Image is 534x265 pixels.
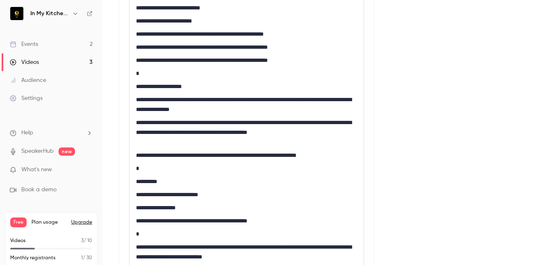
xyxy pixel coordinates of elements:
span: 1 [81,256,83,260]
li: help-dropdown-opener [10,129,93,137]
span: What's new [21,165,52,174]
span: Book a demo [21,186,57,194]
div: Settings [10,94,43,102]
div: Events [10,40,38,48]
span: new [59,147,75,156]
span: Free [10,217,27,227]
a: SpeakerHub [21,147,54,156]
p: Videos [10,237,26,245]
div: Videos [10,58,39,66]
h6: In My Kitchen With [PERSON_NAME] [30,9,69,18]
button: Upgrade [71,219,92,226]
div: Audience [10,76,46,84]
p: / 30 [81,254,92,262]
span: 3 [81,238,84,243]
span: Help [21,129,33,137]
p: Monthly registrants [10,254,56,262]
img: In My Kitchen With Yvonne [10,7,23,20]
span: Plan usage [32,219,66,226]
p: / 10 [81,237,92,245]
